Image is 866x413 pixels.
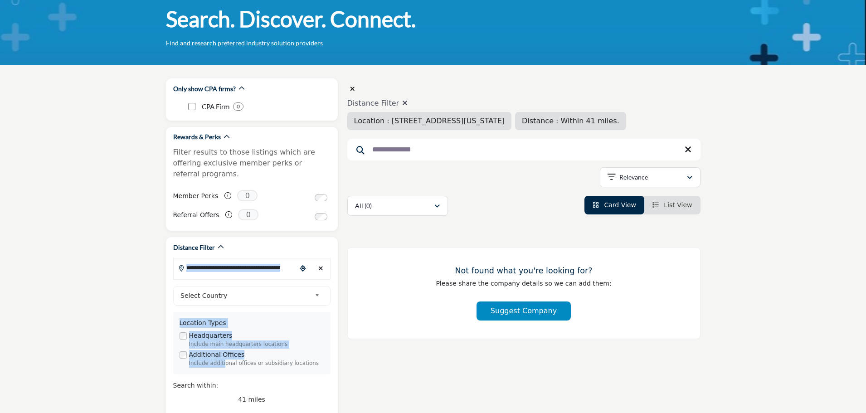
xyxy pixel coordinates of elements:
input: Switch to Member Perks [315,194,327,201]
input: Search Keyword [347,139,701,160]
div: Clear search location [314,259,328,278]
span: 0 [238,209,258,220]
div: Include main headquarters locations [189,340,324,349]
p: All (0) [355,201,372,210]
div: Search within: [173,381,331,390]
span: 0 [237,190,258,201]
label: Additional Offices [189,350,245,360]
span: Select Country [180,290,311,301]
span: Suggest Company [491,306,557,315]
div: Location Types [180,318,324,328]
button: Relevance [600,167,701,187]
span: Card View [604,201,636,209]
span: Please share the company details so we can add them: [436,280,611,287]
li: Card View [584,196,644,214]
a: View List [652,201,692,209]
p: Find and research preferred industry solution providers [166,39,323,48]
h2: Rewards & Perks [173,132,221,141]
h2: Distance Filter [173,243,215,252]
h3: Not found what you're looking for? [366,266,682,276]
h2: Only show CPA firms? [173,84,236,93]
span: 41 miles [238,396,265,403]
input: Search Location [174,259,296,277]
div: 0 Results For CPA Firm [233,102,243,111]
input: CPA Firm checkbox [188,103,195,110]
p: CPA Firm: CPA Firm [202,102,229,112]
li: List View [644,196,701,214]
i: Clear search location [350,86,355,92]
button: Suggest Company [477,301,571,321]
a: View Card [593,201,636,209]
h4: Distance Filter [347,99,626,107]
label: Member Perks [173,188,219,204]
div: Include additional offices or subsidiary locations [189,360,324,368]
h1: Search. Discover. Connect. [166,5,416,33]
span: List View [664,201,692,209]
label: Headquarters [189,331,233,340]
span: Location : [STREET_ADDRESS][US_STATE] [354,117,505,125]
label: Referral Offers [173,207,219,223]
button: All (0) [347,196,448,216]
div: Choose your current location [296,259,310,278]
span: Distance : Within 41 miles. [522,117,619,125]
input: Switch to Referral Offers [315,213,327,220]
p: Relevance [619,173,648,182]
p: Filter results to those listings which are offering exclusive member perks or referral programs. [173,147,331,180]
b: 0 [237,103,240,110]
